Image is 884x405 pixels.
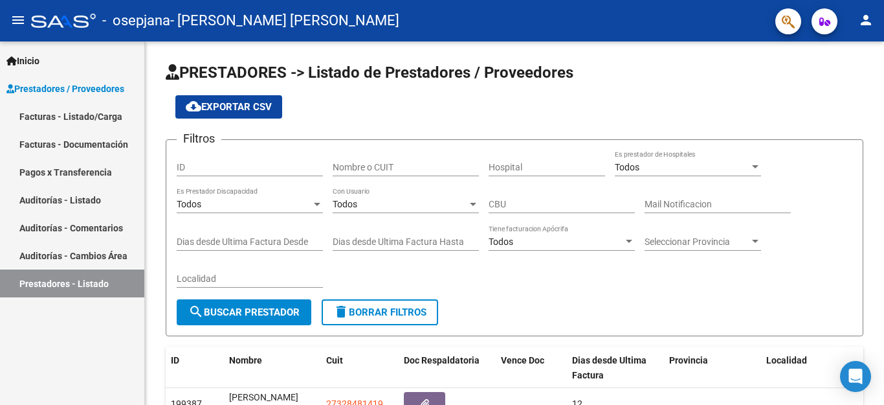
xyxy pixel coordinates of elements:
[496,347,567,389] datatable-header-cell: Vence Doc
[761,347,858,389] datatable-header-cell: Localidad
[171,355,179,365] span: ID
[229,355,262,365] span: Nombre
[10,12,26,28] mat-icon: menu
[489,237,513,247] span: Todos
[333,307,426,318] span: Borrar Filtros
[399,347,496,389] datatable-header-cell: Doc Respaldatoria
[615,162,639,172] span: Todos
[177,130,221,148] h3: Filtros
[645,237,749,248] span: Seleccionar Provincia
[333,304,349,319] mat-icon: delete
[858,12,874,28] mat-icon: person
[188,304,204,319] mat-icon: search
[333,199,357,209] span: Todos
[186,98,201,114] mat-icon: cloud_download
[6,82,124,96] span: Prestadores / Proveedores
[840,361,871,392] div: Open Intercom Messenger
[6,54,39,68] span: Inicio
[326,355,343,365] span: Cuit
[766,355,807,365] span: Localidad
[186,101,272,113] span: Exportar CSV
[188,307,300,318] span: Buscar Prestador
[102,6,170,35] span: - osepjana
[177,199,201,209] span: Todos
[224,347,321,389] datatable-header-cell: Nombre
[501,355,544,365] span: Vence Doc
[177,299,311,325] button: Buscar Prestador
[175,95,282,119] button: Exportar CSV
[404,355,480,365] span: Doc Respaldatoria
[166,64,573,82] span: PRESTADORES -> Listado de Prestadores / Proveedores
[669,355,708,365] span: Provincia
[322,299,438,325] button: Borrar Filtros
[572,355,646,380] span: Dias desde Ultima Factura
[170,6,399,35] span: - [PERSON_NAME] [PERSON_NAME]
[664,347,761,389] datatable-header-cell: Provincia
[166,347,224,389] datatable-header-cell: ID
[321,347,399,389] datatable-header-cell: Cuit
[567,347,664,389] datatable-header-cell: Dias desde Ultima Factura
